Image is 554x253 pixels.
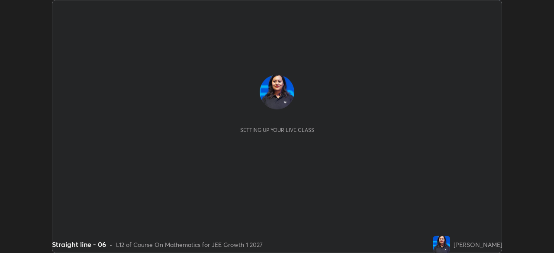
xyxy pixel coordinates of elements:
div: [PERSON_NAME] [454,240,502,249]
div: • [110,240,113,249]
img: 4b638fcb64b94195b819c4963410e12e.jpg [260,75,294,109]
div: Setting up your live class [240,127,314,133]
div: Straight line - 06 [52,239,106,250]
div: L12 of Course On Mathematics for JEE Growth 1 2027 [116,240,263,249]
img: 4b638fcb64b94195b819c4963410e12e.jpg [433,236,450,253]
